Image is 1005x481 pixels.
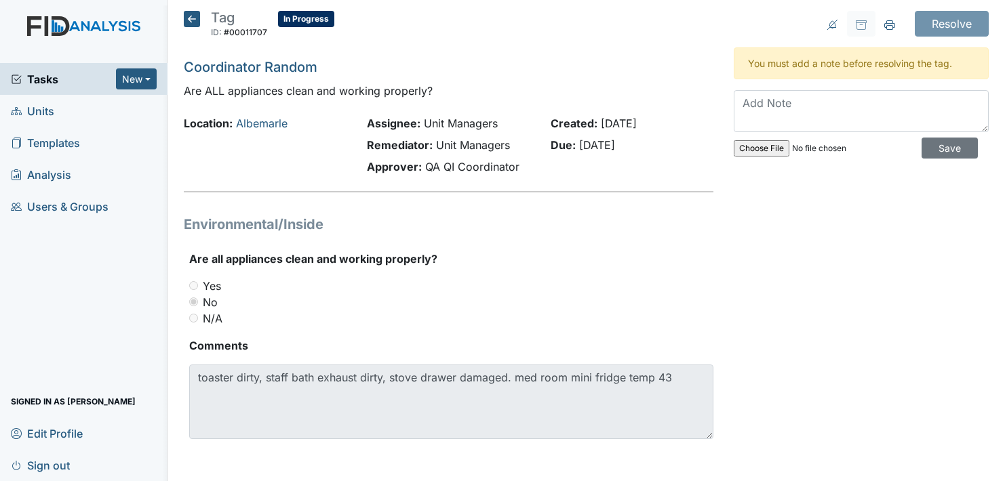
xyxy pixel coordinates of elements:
div: You must add a note before resolving the tag. [734,47,989,79]
span: Sign out [11,455,70,476]
h1: Environmental/Inside [184,214,713,234]
p: Are ALL appliances clean and working properly? [184,83,713,99]
span: Tag [211,9,235,26]
span: In Progress [278,11,334,27]
input: N/A [189,314,198,322]
label: Yes [203,278,221,294]
strong: Location: [184,117,233,130]
span: #00011707 [224,27,267,37]
span: Units [11,100,54,121]
span: QA QI Coordinator [425,160,519,173]
a: Tasks [11,71,116,87]
span: Unit Managers [424,117,498,130]
strong: Comments [189,337,713,354]
strong: Assignee: [367,117,420,130]
span: Templates [11,132,80,153]
label: Are all appliances clean and working properly? [189,251,437,267]
span: Edit Profile [11,423,83,444]
input: No [189,297,198,306]
input: Save [922,138,978,159]
a: Albemarle [236,117,288,130]
a: Coordinator Random [184,59,317,75]
label: N/A [203,310,222,327]
span: ID: [211,27,222,37]
button: New [116,68,157,89]
textarea: toaster dirty, staff bath exhaust dirty, stove drawer damaged. med room mini fridge temp 43 [189,364,713,439]
span: Unit Managers [436,138,510,152]
span: [DATE] [601,117,637,130]
span: Signed in as [PERSON_NAME] [11,391,136,412]
span: [DATE] [579,138,615,152]
input: Yes [189,281,198,290]
input: Resolve [915,11,989,37]
span: Analysis [11,164,71,185]
span: Users & Groups [11,196,109,217]
strong: Approver: [367,160,422,173]
label: No [203,294,218,310]
strong: Created: [551,117,597,130]
strong: Due: [551,138,576,152]
strong: Remediator: [367,138,433,152]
